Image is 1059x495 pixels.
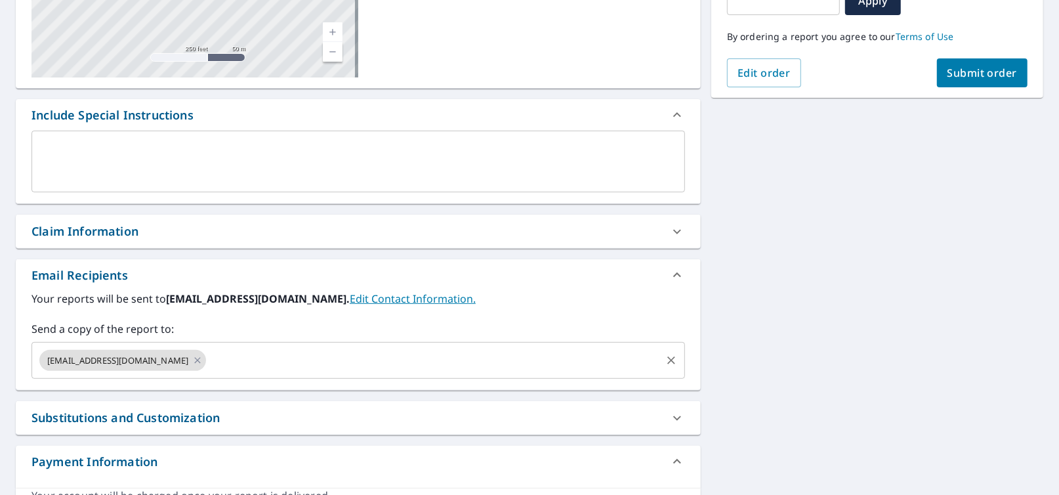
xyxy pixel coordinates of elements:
[16,99,701,131] div: Include Special Instructions
[937,58,1028,87] button: Submit order
[31,106,194,124] div: Include Special Instructions
[31,223,138,240] div: Claim Information
[737,66,791,80] span: Edit order
[16,401,701,435] div: Substitutions and Customization
[662,351,680,370] button: Clear
[16,446,701,477] div: Payment Information
[16,215,701,248] div: Claim Information
[31,291,685,307] label: Your reports will be sent to
[31,409,220,427] div: Substitutions and Customization
[166,291,350,306] b: [EMAIL_ADDRESS][DOMAIN_NAME].
[39,350,206,371] div: [EMAIL_ADDRESS][DOMAIN_NAME]
[31,453,157,471] div: Payment Information
[323,42,343,62] a: Current Level 17, Zoom Out
[31,267,128,284] div: Email Recipients
[350,291,476,306] a: EditContactInfo
[31,321,685,337] label: Send a copy of the report to:
[727,58,801,87] button: Edit order
[323,22,343,42] a: Current Level 17, Zoom In
[16,259,701,291] div: Email Recipients
[39,355,196,367] span: [EMAIL_ADDRESS][DOMAIN_NAME]
[896,30,954,43] a: Terms of Use
[947,66,1018,80] span: Submit order
[727,31,1028,43] p: By ordering a report you agree to our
